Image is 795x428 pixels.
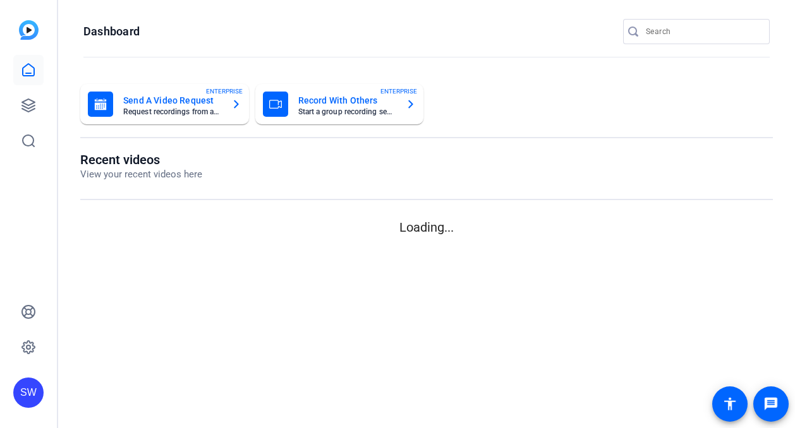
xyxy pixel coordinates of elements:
span: ENTERPRISE [380,86,417,96]
img: blue-gradient.svg [19,20,39,40]
mat-card-subtitle: Request recordings from anyone, anywhere [123,108,221,116]
h1: Dashboard [83,24,140,39]
mat-icon: accessibility [722,396,737,412]
p: View your recent videos here [80,167,202,182]
span: ENTERPRISE [206,86,243,96]
mat-card-title: Send A Video Request [123,93,221,108]
button: Send A Video RequestRequest recordings from anyone, anywhereENTERPRISE [80,84,249,124]
mat-icon: message [763,396,779,412]
p: Loading... [80,218,773,237]
mat-card-title: Record With Others [298,93,396,108]
button: Record With OthersStart a group recording sessionENTERPRISE [255,84,424,124]
h1: Recent videos [80,152,202,167]
div: SW [13,377,44,408]
mat-card-subtitle: Start a group recording session [298,108,396,116]
input: Search [646,24,760,39]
